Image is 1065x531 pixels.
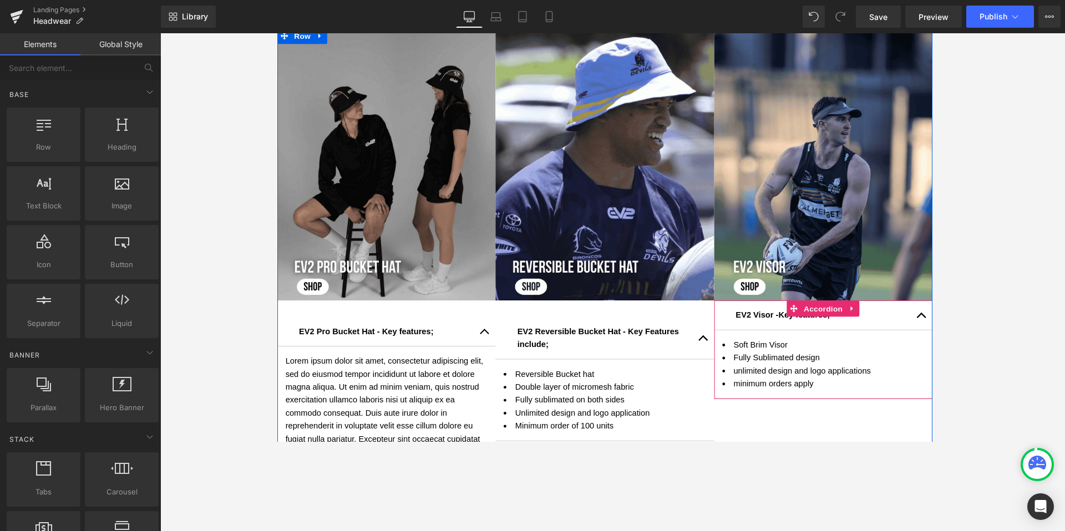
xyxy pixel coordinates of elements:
[1038,6,1061,28] button: More
[232,382,439,396] li: Unlimited design and logo application
[232,369,439,382] li: Fully sublimated on both sides
[232,343,439,356] li: Reversible Bucket hat
[80,33,161,55] a: Global Style
[10,402,77,413] span: Parallax
[33,17,71,25] span: Headwear
[905,6,962,28] a: Preview
[88,486,155,498] span: Carousel
[919,11,949,23] span: Preview
[536,274,582,290] span: Accordion
[514,284,566,293] strong: Key features;
[8,350,41,360] span: Banner
[10,318,77,329] span: Separator
[182,12,208,22] span: Library
[10,141,77,153] span: Row
[10,486,77,498] span: Tabs
[8,89,30,100] span: Base
[10,200,77,212] span: Text Block
[1027,493,1054,520] div: Open Intercom Messenger
[10,259,77,270] span: Icon
[88,200,155,212] span: Image
[966,6,1034,28] button: Publish
[161,6,216,28] a: New Library
[980,12,1007,21] span: Publish
[246,300,411,323] span: EV2 Reversible Bucket Hat - Key Features include;
[582,274,596,290] a: Expand / Collapse
[456,353,663,366] li: minimum orders apply
[829,6,851,28] button: Redo
[22,300,160,310] strong: EV2 Pro Bucket Hat - Key features;
[456,326,663,339] li: Fully Sublimated design
[509,6,536,28] a: Tablet
[483,6,509,28] a: Laptop
[869,11,887,23] span: Save
[232,356,439,369] li: Double layer of micromesh fabric
[470,284,514,293] span: EV2 Visor -
[456,339,663,353] li: unlimited design and logo applications
[456,313,663,326] li: Soft Brim Visor
[33,6,161,14] a: Landing Pages
[88,402,155,413] span: Hero Banner
[536,6,562,28] a: Mobile
[88,259,155,270] span: Button
[232,396,439,409] li: Minimum order of 100 units
[8,434,35,445] span: Stack
[803,6,825,28] button: Undo
[88,318,155,329] span: Liquid
[88,141,155,153] span: Heading
[456,6,483,28] a: Desktop
[8,329,215,449] p: Lorem ipsum dolor sit amet, consectetur adipiscing elit, sed do eiusmod tempor incididunt ut labo...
